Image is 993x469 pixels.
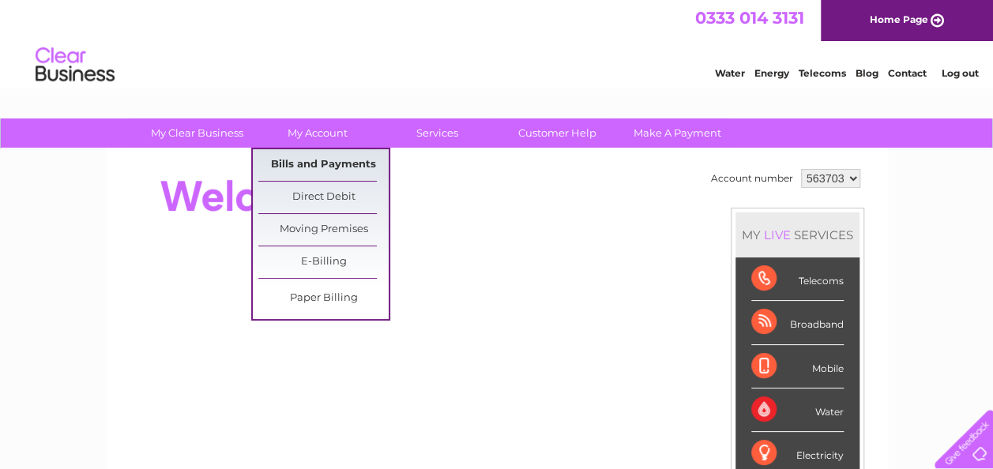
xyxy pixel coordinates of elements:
[751,345,844,388] div: Mobile
[492,118,623,148] a: Customer Help
[695,8,804,28] a: 0333 014 3131
[258,182,389,213] a: Direct Debit
[751,388,844,432] div: Water
[258,214,389,246] a: Moving Premises
[941,67,978,79] a: Log out
[751,301,844,344] div: Broadband
[735,212,859,257] div: MY SERVICES
[258,149,389,181] a: Bills and Payments
[856,67,878,79] a: Blog
[888,67,927,79] a: Contact
[132,118,262,148] a: My Clear Business
[612,118,743,148] a: Make A Payment
[258,283,389,314] a: Paper Billing
[372,118,502,148] a: Services
[751,257,844,301] div: Telecoms
[754,67,789,79] a: Energy
[707,165,797,192] td: Account number
[799,67,846,79] a: Telecoms
[252,118,382,148] a: My Account
[124,9,871,77] div: Clear Business is a trading name of Verastar Limited (registered in [GEOGRAPHIC_DATA] No. 3667643...
[715,67,745,79] a: Water
[761,227,794,242] div: LIVE
[35,41,115,89] img: logo.png
[258,246,389,278] a: E-Billing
